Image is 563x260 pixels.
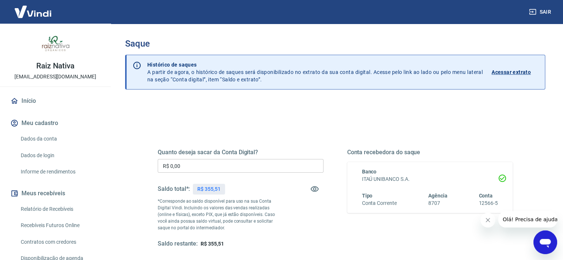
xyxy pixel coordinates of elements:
[158,185,190,193] h5: Saldo total*:
[201,241,224,247] span: R$ 355,51
[125,38,545,49] h3: Saque
[18,148,102,163] a: Dados de login
[492,68,531,76] p: Acessar extrato
[4,5,62,11] span: Olá! Precisa de ajuda?
[14,73,96,81] p: [EMAIL_ADDRESS][DOMAIN_NAME]
[362,193,373,199] span: Tipo
[362,175,498,183] h6: ITAÚ UNIBANCO S.A.
[158,240,198,248] h5: Saldo restante:
[428,193,448,199] span: Agência
[18,131,102,146] a: Dados da conta
[492,61,539,83] a: Acessar extrato
[9,93,102,109] a: Início
[527,5,554,19] button: Sair
[36,62,74,70] p: Raiz Nativa
[41,30,70,59] img: e8b8ed4b-e116-4130-a95d-aa8d545129c6.jpeg
[498,211,557,227] iframe: Mensagem da empresa
[18,218,102,233] a: Recebíveis Futuros Online
[480,213,495,227] iframe: Fechar mensagem
[158,198,282,231] p: *Corresponde ao saldo disponível para uso na sua Conta Digital Vindi. Incluindo os valores das ve...
[18,202,102,217] a: Relatório de Recebíveis
[9,0,57,23] img: Vindi
[479,193,493,199] span: Conta
[147,61,483,83] p: A partir de agora, o histórico de saques será disponibilizado no extrato da sua conta digital. Ac...
[158,149,324,156] h5: Quanto deseja sacar da Conta Digital?
[428,199,448,207] h6: 8707
[9,185,102,202] button: Meus recebíveis
[362,199,397,207] h6: Conta Corrente
[479,199,498,207] h6: 12566-5
[197,185,221,193] p: R$ 355,51
[533,230,557,254] iframe: Botão para abrir a janela de mensagens
[9,115,102,131] button: Meu cadastro
[18,164,102,179] a: Informe de rendimentos
[362,169,377,175] span: Banco
[347,149,513,156] h5: Conta recebedora do saque
[18,234,102,250] a: Contratos com credores
[147,61,483,68] p: Histórico de saques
